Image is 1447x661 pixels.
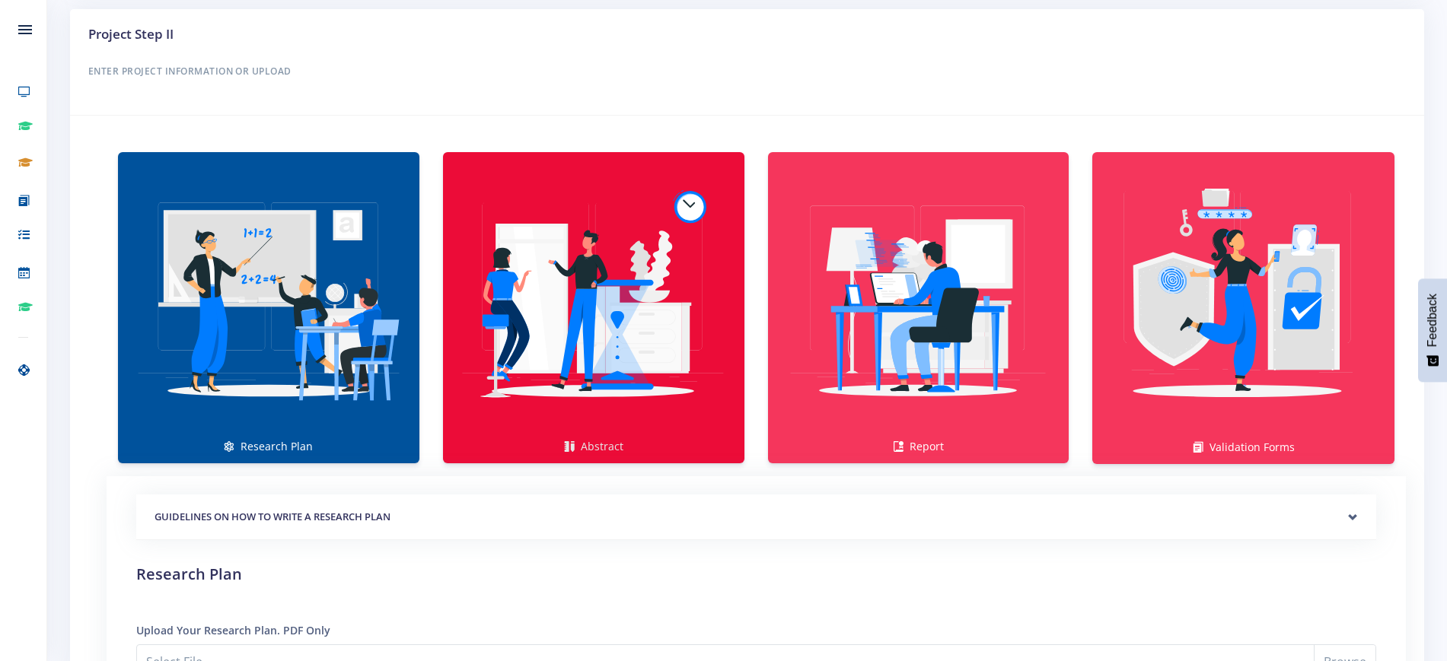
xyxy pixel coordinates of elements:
[130,161,407,438] img: Research Plan
[118,152,419,463] a: Research Plan
[1426,294,1439,347] span: Feedback
[155,510,1358,525] h5: GUIDELINES ON HOW TO WRITE A RESEARCH PLAN
[443,152,744,463] a: Abstract
[1418,278,1447,382] button: Feedback - Show survey
[88,62,1406,81] h6: Enter Project Information or Upload
[136,622,330,638] label: Upload Your Research Plan. PDF Only
[1104,161,1382,439] img: Validation Forms
[88,24,1406,44] h3: Project Step II
[780,161,1057,438] img: Report
[1092,152,1394,464] a: Validation Forms
[768,152,1069,463] a: Report
[455,161,732,438] img: Abstract
[136,563,1376,586] h2: Research Plan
